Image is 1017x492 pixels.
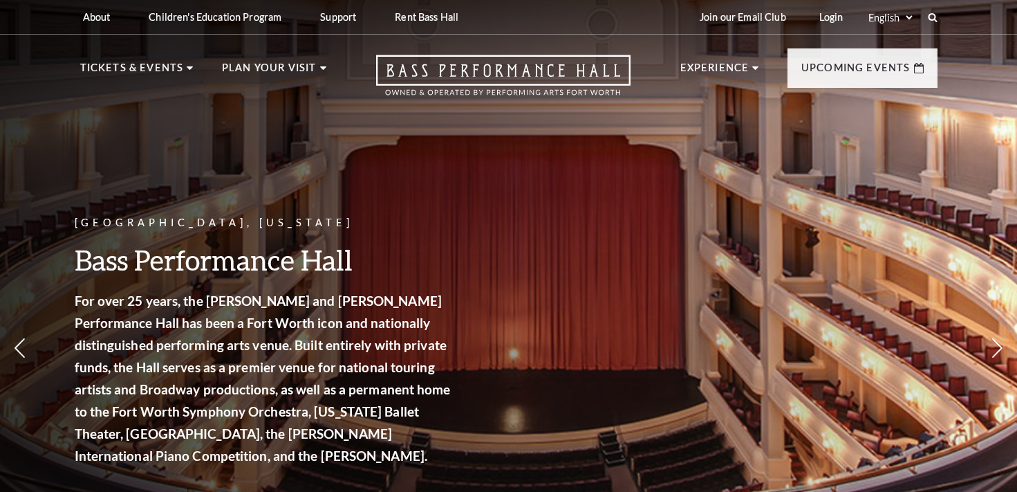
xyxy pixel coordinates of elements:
[680,60,749,84] p: Experience
[149,11,281,23] p: Children's Education Program
[866,11,915,24] select: Select:
[395,11,458,23] p: Rent Bass Hall
[801,60,911,84] p: Upcoming Events
[75,215,455,232] p: [GEOGRAPHIC_DATA], [US_STATE]
[75,242,455,277] h3: Bass Performance Hall
[320,11,356,23] p: Support
[222,60,317,84] p: Plan Your Visit
[80,60,184,84] p: Tickets & Events
[83,11,111,23] p: About
[75,293,451,464] strong: For over 25 years, the [PERSON_NAME] and [PERSON_NAME] Performance Hall has been a Fort Worth ico...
